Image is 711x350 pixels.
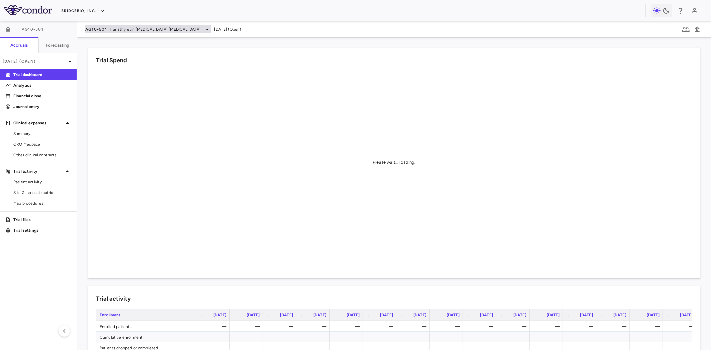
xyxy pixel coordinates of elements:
p: Journal entry [13,104,71,110]
p: Trial settings [13,227,71,233]
p: Analytics [13,82,71,88]
div: — [369,332,393,342]
span: Enrollment [100,313,121,317]
span: Patient activity [13,179,71,185]
div: — [602,321,626,332]
p: Trial activity [13,168,63,174]
div: — [302,332,326,342]
div: — [569,321,593,332]
span: Site & lab cost matrix [13,190,71,196]
span: Summary [13,131,71,137]
p: [DATE] (Open) [3,58,66,64]
button: BridgeBio, Inc. [61,6,105,16]
div: — [236,321,260,332]
span: Other clinical contracts [13,152,71,158]
span: CRO Medpace [13,141,71,147]
div: — [202,332,226,342]
div: — [436,321,460,332]
div: Cumulative enrollment [96,332,196,342]
span: [DATE] [513,313,526,317]
p: Clinical expenses [13,120,63,126]
div: — [336,321,360,332]
span: [DATE] [380,313,393,317]
div: — [569,332,593,342]
div: — [502,321,526,332]
span: [DATE] [447,313,460,317]
span: Map procedures [13,200,71,206]
div: — [602,332,626,342]
div: — [669,321,693,332]
span: [DATE] [480,313,493,317]
div: — [636,332,660,342]
div: — [369,321,393,332]
span: [DATE] [547,313,560,317]
span: [DATE] [247,313,260,317]
h6: Forecasting [46,42,70,48]
div: — [469,332,493,342]
span: [DATE] [580,313,593,317]
div: — [236,332,260,342]
p: Trial files [13,217,71,223]
span: AG10-501 [22,27,43,32]
div: Enrolled patients [96,321,196,331]
span: [DATE] [413,313,426,317]
span: [DATE] [347,313,360,317]
div: — [269,321,293,332]
span: [DATE] [313,313,326,317]
span: [DATE] [613,313,626,317]
div: — [669,332,693,342]
span: AG10-501 [85,27,107,32]
h6: Trial activity [96,294,131,303]
p: Trial dashboard [13,72,71,78]
div: — [536,332,560,342]
span: [DATE] [647,313,660,317]
div: — [536,321,560,332]
span: [DATE] [280,313,293,317]
h6: Accruals [10,42,28,48]
span: [DATE] [680,313,693,317]
div: — [436,332,460,342]
span: Transthyretin [MEDICAL_DATA] [MEDICAL_DATA] [110,26,201,32]
div: — [502,332,526,342]
div: — [636,321,660,332]
span: [DATE] (Open) [214,26,241,32]
span: [DATE] [213,313,226,317]
div: — [402,321,426,332]
div: — [402,332,426,342]
div: — [302,321,326,332]
p: Financial close [13,93,71,99]
div: — [336,332,360,342]
div: Please wait... loading. [373,159,415,165]
h6: Trial Spend [96,56,127,65]
img: logo-full-SnFGN8VE.png [4,5,52,15]
div: — [469,321,493,332]
div: — [202,321,226,332]
div: — [269,332,293,342]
